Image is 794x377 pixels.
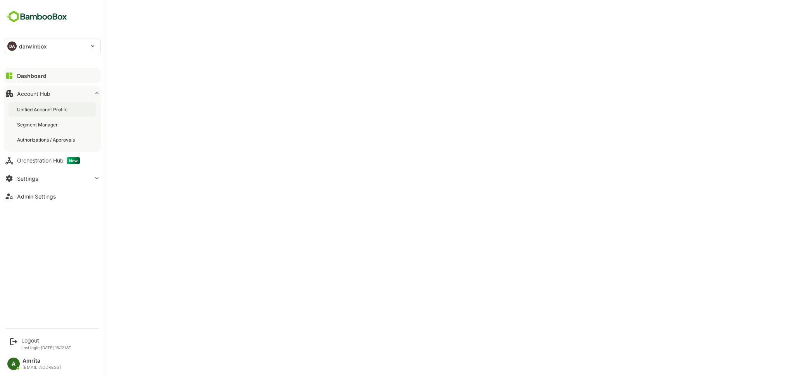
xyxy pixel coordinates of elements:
[17,106,69,113] div: Unified Account Profile
[17,90,50,97] div: Account Hub
[4,38,100,54] div: DAdarwinbox
[4,171,101,186] button: Settings
[67,157,80,164] span: New
[22,358,61,364] div: Amrita
[4,9,69,24] img: BambooboxFullLogoMark.5f36c76dfaba33ec1ec1367b70bb1252.svg
[22,365,61,370] div: [EMAIL_ADDRESS]
[17,121,59,128] div: Segment Manager
[7,42,17,51] div: DA
[4,68,101,83] button: Dashboard
[17,157,80,164] div: Orchestration Hub
[19,42,47,50] p: darwinbox
[4,188,101,204] button: Admin Settings
[4,153,101,168] button: Orchestration HubNew
[17,137,76,143] div: Authorizations / Approvals
[21,337,71,344] div: Logout
[21,345,71,350] p: Last login: [DATE] 15:12 IST
[17,175,38,182] div: Settings
[17,73,47,79] div: Dashboard
[7,358,20,370] div: A
[4,86,101,101] button: Account Hub
[17,193,56,200] div: Admin Settings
